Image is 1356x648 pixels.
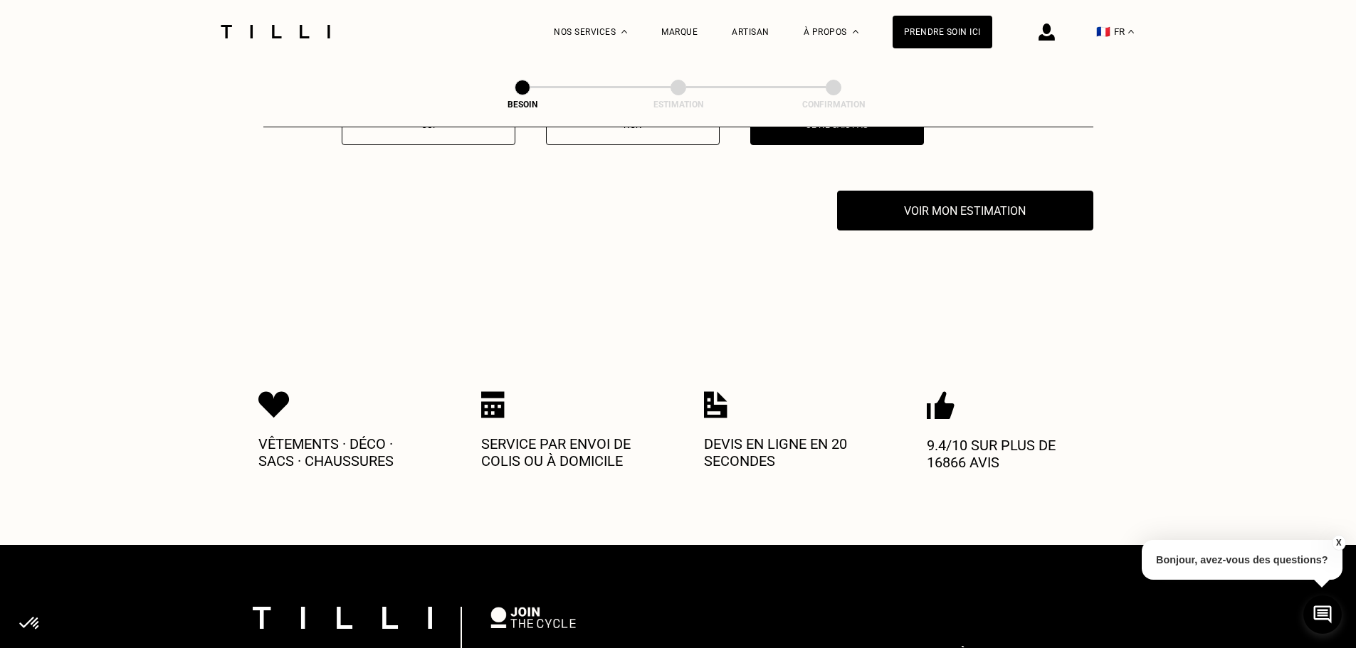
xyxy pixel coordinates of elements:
p: Devis en ligne en 20 secondes [704,435,875,469]
span: 🇫🇷 [1096,25,1110,38]
p: Bonjour, avez-vous des questions? [1142,540,1342,580]
div: Besoin [451,100,594,110]
a: Marque [661,27,698,37]
button: Voir mon estimation [837,191,1093,230]
img: Menu déroulant [621,30,627,33]
img: Menu déroulant à propos [853,30,858,33]
img: Icon [258,391,290,418]
p: 9.4/10 sur plus de 16866 avis [927,437,1098,471]
img: Icon [481,391,505,418]
div: Estimation [607,100,750,110]
p: Vêtements · Déco · Sacs · Chaussures [258,435,429,469]
p: Service par envoi de colis ou à domicile [481,435,652,469]
img: logo Join The Cycle [490,607,576,628]
div: Confirmation [762,100,905,110]
img: Icon [927,391,955,420]
img: icône connexion [1039,23,1055,41]
button: X [1331,535,1345,551]
a: Prendre soin ici [893,16,992,48]
img: Icon [704,391,727,418]
a: Artisan [732,27,769,37]
img: Logo du service de couturière Tilli [216,25,335,38]
img: logo Tilli [253,607,432,629]
img: menu déroulant [1128,30,1134,33]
